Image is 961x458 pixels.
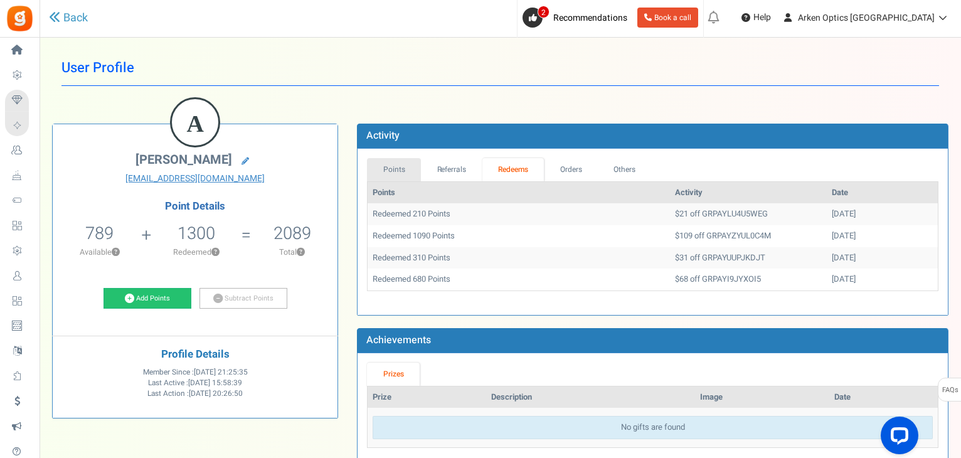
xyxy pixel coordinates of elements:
[368,269,670,290] td: Redeemed 680 Points
[61,50,939,86] h1: User Profile
[368,203,670,225] td: Redeemed 210 Points
[373,416,933,439] div: No gifts are found
[253,247,331,258] p: Total
[135,151,232,169] span: [PERSON_NAME]
[148,378,242,388] span: Last Active :
[62,349,328,361] h4: Profile Details
[670,247,827,269] td: $31 off GRPAYUUPJKDJT
[367,363,420,386] a: Prizes
[827,269,938,290] td: [DATE]
[736,8,776,28] a: Help
[670,269,827,290] td: $68 off GRPAYI9JYXOI5
[368,386,486,408] th: Prize
[368,247,670,269] td: Redeemed 310 Points
[421,158,482,181] a: Referrals
[637,8,698,28] a: Book a call
[188,378,242,388] span: [DATE] 15:58:39
[827,182,938,204] th: Date
[194,367,248,378] span: [DATE] 21:25:35
[942,378,958,402] span: FAQs
[366,333,431,348] b: Achievements
[62,173,328,185] a: [EMAIL_ADDRESS][DOMAIN_NAME]
[152,247,240,258] p: Redeemed
[827,203,938,225] td: [DATE]
[147,388,243,399] span: Last Action :
[366,128,400,143] b: Activity
[544,158,598,181] a: Orders
[598,158,652,181] a: Others
[827,247,938,269] td: [DATE]
[486,386,695,408] th: Description
[6,4,34,33] img: Gratisfaction
[750,11,771,24] span: Help
[798,11,935,24] span: Arken Optics [GEOGRAPHIC_DATA]
[670,182,827,204] th: Activity
[143,367,248,378] span: Member Since :
[829,386,938,408] th: Date
[189,388,243,399] span: [DATE] 20:26:50
[523,8,632,28] a: 2 Recommendations
[85,221,114,246] span: 789
[297,248,305,257] button: ?
[367,158,421,181] a: Points
[199,288,287,309] a: Subtract Points
[553,11,627,24] span: Recommendations
[273,224,311,243] h5: 2089
[368,182,670,204] th: Points
[482,158,544,181] a: Redeems
[211,248,220,257] button: ?
[538,6,550,18] span: 2
[670,203,827,225] td: $21 off GRPAYLU4U5WEG
[670,225,827,247] td: $109 off GRPAYZYUL0C4M
[827,225,938,247] td: [DATE]
[178,224,215,243] h5: 1300
[695,386,829,408] th: Image
[172,99,218,148] figcaption: A
[59,247,140,258] p: Available
[112,248,120,257] button: ?
[368,225,670,247] td: Redeemed 1090 Points
[104,288,191,309] a: Add Points
[53,201,337,212] h4: Point Details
